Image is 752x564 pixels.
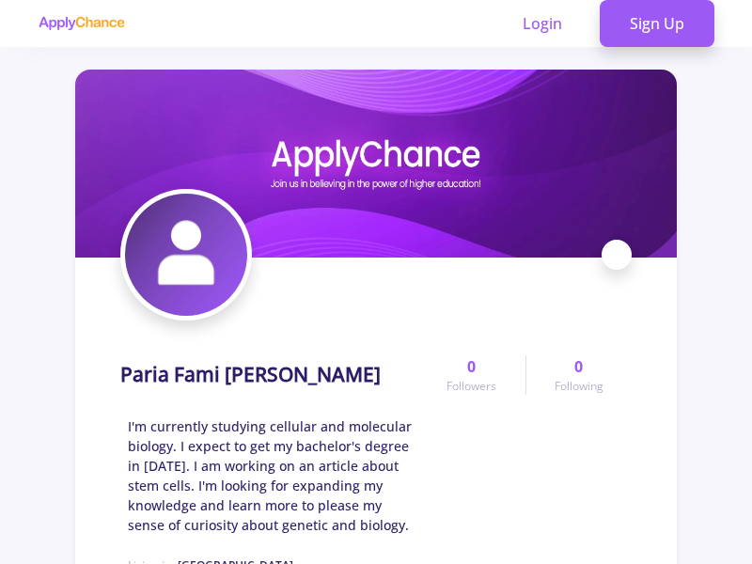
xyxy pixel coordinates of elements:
img: Paria Fami Tafreshi cover image [75,70,677,258]
span: Followers [446,378,496,395]
span: I'm currently studying cellular and molecular biology. I expect to get my bachelor's degree in [D... [128,416,418,535]
a: 0Following [525,355,632,395]
img: Paria Fami Tafreshi avatar [125,194,247,316]
span: 0 [574,355,583,378]
span: 0 [467,355,476,378]
h1: Paria Fami [PERSON_NAME] [120,363,381,386]
a: 0Followers [418,355,525,395]
img: applychance logo text only [38,16,125,31]
span: Following [555,378,603,395]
